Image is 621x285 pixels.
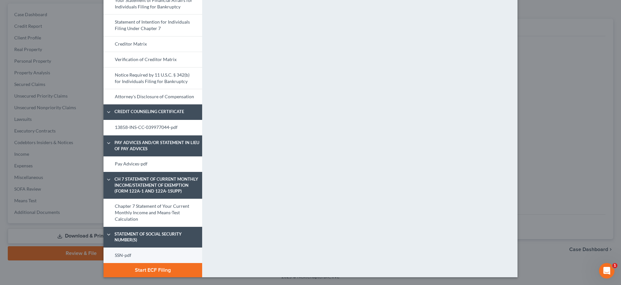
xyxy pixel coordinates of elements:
a: Ch 7 Statement of Current Monthly Income/Statement of Exemption (Form 122A-1 and 122A-1Supp) [103,172,202,199]
a: SSN-pdf [103,248,202,263]
a: Statement of Social Security Number(s) [103,227,202,248]
a: Statement of Intention for Individuals Filing Under Chapter 7 [103,14,202,36]
span: 1 [612,263,617,268]
a: Notice Required by 11 U.S.C. § 342(b) for Individuals Filing for Bankruptcy [103,67,202,89]
iframe: Intercom live chat [599,263,615,279]
a: 13858-INS-CC-039977044-pdf [103,120,202,135]
a: Credit Counseling Certificate [103,104,202,120]
span: Statement of Social Security Number(s) [111,231,203,243]
span: Ch 7 Statement of Current Monthly Income/Statement of Exemption (Form 122A-1 and 122A-1Supp) [111,176,203,194]
a: Pay Advices-pdf [103,156,202,172]
a: Creditor Matrix [103,36,202,52]
span: Pay Advices and/or Statement in Lieu of Pay Advices [111,140,203,152]
a: Verification of Creditor Matrix [103,52,202,67]
span: Credit Counseling Certificate [111,109,203,115]
button: Start ECF Filing [103,263,202,277]
a: Chapter 7 Statement of Your Current Monthly Income and Means-Test Calculation [103,199,202,227]
a: Pay Advices and/or Statement in Lieu of Pay Advices [103,135,202,156]
a: Attorney's Disclosure of Compensation [103,89,202,104]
